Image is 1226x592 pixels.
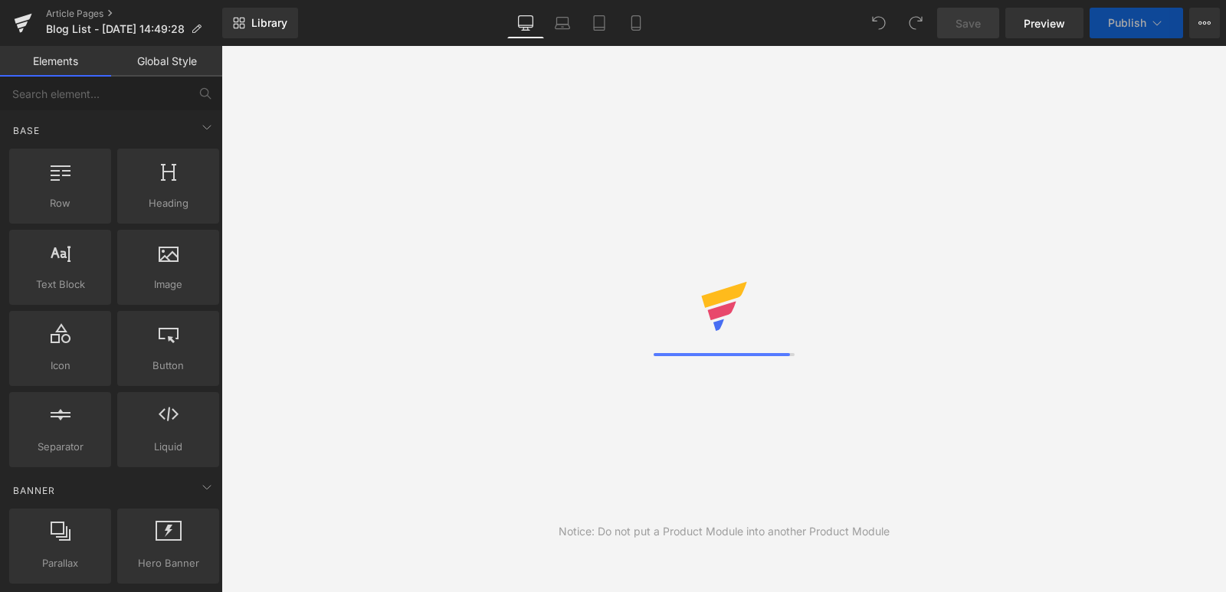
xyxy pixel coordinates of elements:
span: Base [11,123,41,138]
a: Laptop [544,8,581,38]
button: Redo [900,8,931,38]
span: Icon [14,358,107,374]
span: Parallax [14,555,107,571]
span: Button [122,358,215,374]
div: Notice: Do not put a Product Module into another Product Module [559,523,890,540]
button: Publish [1090,8,1183,38]
a: New Library [222,8,298,38]
span: Blog List - [DATE] 14:49:28 [46,23,185,35]
span: Hero Banner [122,555,215,571]
a: Preview [1005,8,1083,38]
a: Mobile [618,8,654,38]
span: Row [14,195,107,211]
span: Library [251,16,287,30]
span: Save [956,15,981,31]
a: Article Pages [46,8,222,20]
span: Image [122,276,215,293]
button: Undo [864,8,894,38]
a: Desktop [507,8,544,38]
span: Liquid [122,439,215,455]
span: Banner [11,483,57,498]
button: More [1189,8,1220,38]
span: Heading [122,195,215,211]
a: Tablet [581,8,618,38]
a: Global Style [111,46,222,77]
span: Separator [14,439,107,455]
span: Preview [1024,15,1065,31]
span: Text Block [14,276,107,293]
span: Publish [1108,17,1146,29]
